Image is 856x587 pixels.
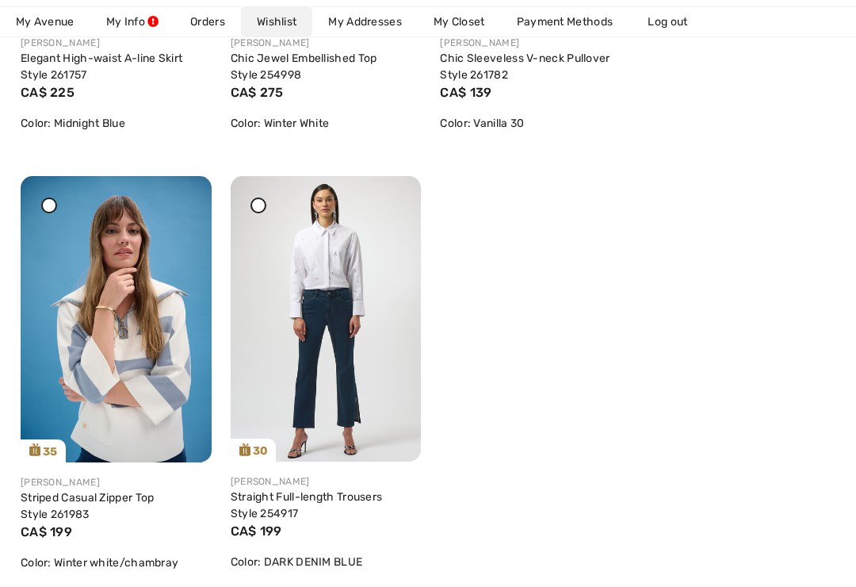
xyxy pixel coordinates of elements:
span: CA$ 225 [21,85,75,100]
span: CA$ 139 [440,85,491,100]
img: joseph-ribkoff-pants-dark-denim-blue_254917a_2_5843_search.jpg [231,176,422,462]
a: Straight Full-length Trousers Style 254917 [231,490,383,520]
div: Color: Midnight Blue [21,115,212,132]
div: [PERSON_NAME] [21,36,212,50]
a: My Info [90,7,174,36]
a: Chic Jewel Embellished Top Style 254998 [231,52,377,82]
span: CA$ 275 [231,85,284,100]
a: Log out [632,7,719,36]
span: CA$ 199 [231,524,282,539]
a: Orders [174,7,241,36]
a: Elegant High-waist A-line Skirt Style 261757 [21,52,182,82]
div: [PERSON_NAME] [231,36,422,50]
span: CA$ 199 [21,524,72,539]
div: Color: DARK DENIM BLUE [231,554,422,570]
a: 35 [21,176,212,462]
div: [PERSON_NAME] [440,36,631,50]
a: Payment Methods [501,7,629,36]
a: 30 [231,176,422,462]
div: Color: Winter white/chambray [21,554,212,571]
div: Color: Winter White [231,115,422,132]
a: Chic Sleeveless V-neck Pullover Style 261782 [440,52,610,82]
div: [PERSON_NAME] [21,475,212,489]
a: My Closet [418,7,501,36]
a: My Addresses [312,7,418,36]
span: My Avenue [16,13,75,30]
div: [PERSON_NAME] [231,474,422,489]
div: Color: Vanilla 30 [440,115,631,132]
a: Wishlist [241,7,312,36]
a: Striped Casual Zipper Top Style 261983 [21,491,155,521]
img: joseph-ribkoff-tops-winter-white-chambray_261983a_5_98c9_search.jpg [21,176,212,462]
